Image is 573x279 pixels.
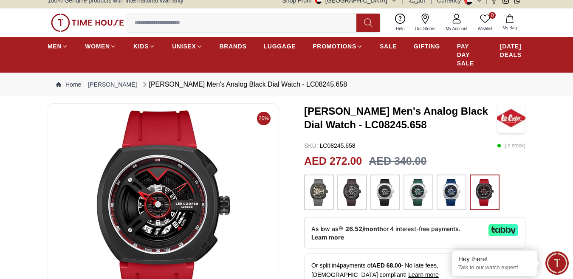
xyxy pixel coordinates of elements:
img: ... [408,179,429,206]
span: SKU : [304,142,318,149]
img: ... [51,14,124,32]
a: BRANDS [220,39,247,54]
p: ( In stock ) [497,141,525,150]
a: Our Stores [410,12,440,34]
span: Help [392,25,408,32]
span: GIFTING [414,42,440,51]
span: UNISEX [172,42,196,51]
a: 0Wishlist [473,12,497,34]
span: PROMOTIONS [313,42,356,51]
span: BRANDS [220,42,247,51]
span: AED 68.00 [372,262,401,269]
a: LUGGAGE [264,39,296,54]
a: [PERSON_NAME] [88,80,137,89]
nav: Breadcrumb [48,73,525,96]
a: SALE [380,39,397,54]
span: Learn more [408,271,439,278]
span: PAY DAY SALE [457,42,483,68]
div: [PERSON_NAME] Men's Analog Black Dial Watch - LC08245.658 [141,79,347,90]
img: ... [342,179,363,206]
a: Help [391,12,410,34]
p: LC08245.658 [304,141,356,150]
span: [DATE] DEALS [500,42,525,59]
p: Talk to our watch expert! [458,264,531,271]
a: PAY DAY SALE [457,39,483,71]
span: SALE [380,42,397,51]
div: Chat Widget [545,251,569,275]
a: Home [56,80,81,89]
span: Wishlist [474,25,496,32]
span: MEN [48,42,62,51]
h3: [PERSON_NAME] Men's Analog Black Dial Watch - LC08245.658 [304,104,497,132]
span: My Account [442,25,471,32]
a: KIDS [133,39,155,54]
a: MEN [48,39,68,54]
span: LUGGAGE [264,42,296,51]
h2: AED 272.00 [304,153,362,169]
img: ... [375,179,396,206]
a: GIFTING [414,39,440,54]
span: Our Stores [412,25,439,32]
img: ... [441,179,462,206]
span: 20% [257,112,271,125]
img: ... [474,179,495,206]
span: WOMEN [85,42,110,51]
a: UNISEX [172,39,202,54]
button: My Bag [497,13,522,33]
span: My Bag [499,25,520,31]
a: [DATE] DEALS [500,39,525,62]
img: ... [308,179,330,206]
a: PROMOTIONS [313,39,363,54]
span: 0 [489,12,496,19]
img: Lee Cooper Men's Analog Black Dial Watch - LC08245.658 [497,103,525,133]
span: KIDS [133,42,149,51]
div: Hey there! [458,255,531,263]
a: WOMEN [85,39,116,54]
h3: AED 340.00 [369,153,426,169]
